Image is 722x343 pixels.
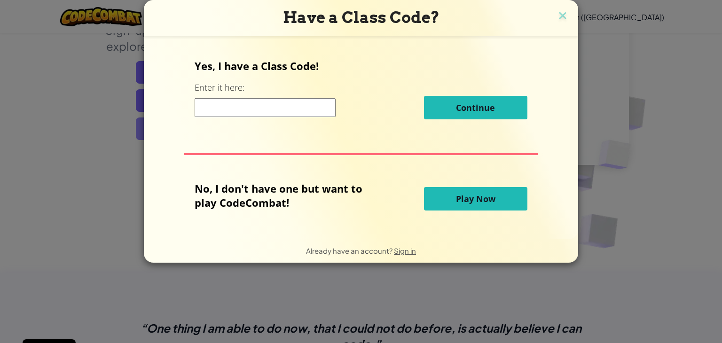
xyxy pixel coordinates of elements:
a: Sign in [394,246,416,255]
span: Already have an account? [306,246,394,255]
button: Continue [424,96,527,119]
button: Play Now [424,187,527,210]
p: Yes, I have a Class Code! [195,59,527,73]
label: Enter it here: [195,82,244,94]
span: Have a Class Code? [283,8,439,27]
span: Play Now [456,193,495,204]
img: close icon [557,9,569,23]
span: Continue [456,102,495,113]
p: No, I don't have one but want to play CodeCombat! [195,181,377,210]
